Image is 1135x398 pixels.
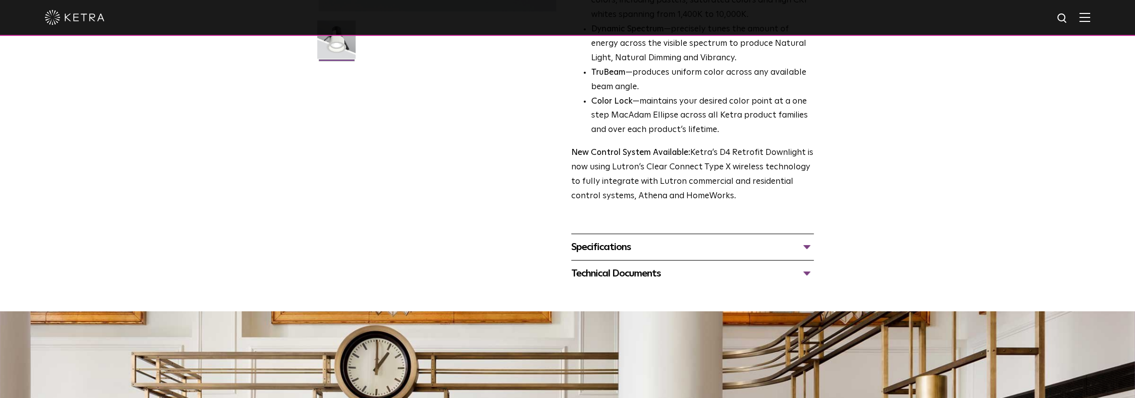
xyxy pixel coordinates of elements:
[591,66,814,95] li: —produces uniform color across any available beam angle.
[571,146,814,204] p: Ketra’s D4 Retrofit Downlight is now using Lutron’s Clear Connect Type X wireless technology to f...
[45,10,105,25] img: ketra-logo-2019-white
[571,265,814,281] div: Technical Documents
[571,148,690,157] strong: New Control System Available:
[591,95,814,138] li: —maintains your desired color point at a one step MacAdam Ellipse across all Ketra product famili...
[1079,12,1090,22] img: Hamburger%20Nav.svg
[591,68,626,77] strong: TruBeam
[571,239,814,255] div: Specifications
[1056,12,1069,25] img: search icon
[591,97,632,106] strong: Color Lock
[591,22,814,66] li: —precisely tunes the amount of energy across the visible spectrum to produce Natural Light, Natur...
[317,20,356,66] img: D4R Retrofit Downlight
